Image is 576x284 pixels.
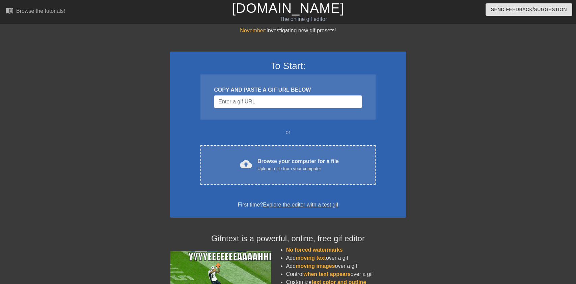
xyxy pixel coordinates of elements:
h3: To Start: [179,60,397,72]
input: Username [214,95,362,108]
li: Control over a gif [286,270,406,278]
span: menu_book [5,6,13,14]
div: or [188,128,389,136]
button: Send Feedback/Suggestion [486,3,572,16]
span: Send Feedback/Suggestion [491,5,567,14]
span: No forced watermarks [286,247,343,253]
a: [DOMAIN_NAME] [232,1,344,15]
h4: Gifntext is a powerful, online, free gif editor [170,234,406,244]
div: Investigating new gif presets! [170,27,406,35]
span: when text appears [303,271,351,277]
span: November: [240,28,266,33]
div: Browse your computer for a file [257,157,339,172]
li: Add over a gif [286,254,406,262]
div: Upload a file from your computer [257,165,339,172]
a: Browse the tutorials! [5,6,65,17]
div: COPY AND PASTE A GIF URL BELOW [214,86,362,94]
span: moving text [296,255,326,261]
span: cloud_upload [240,158,252,170]
li: Add over a gif [286,262,406,270]
span: moving images [296,263,335,269]
div: Browse the tutorials! [16,8,65,14]
div: The online gif editor [195,15,411,23]
div: First time? [179,201,397,209]
a: Explore the editor with a test gif [263,202,338,208]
